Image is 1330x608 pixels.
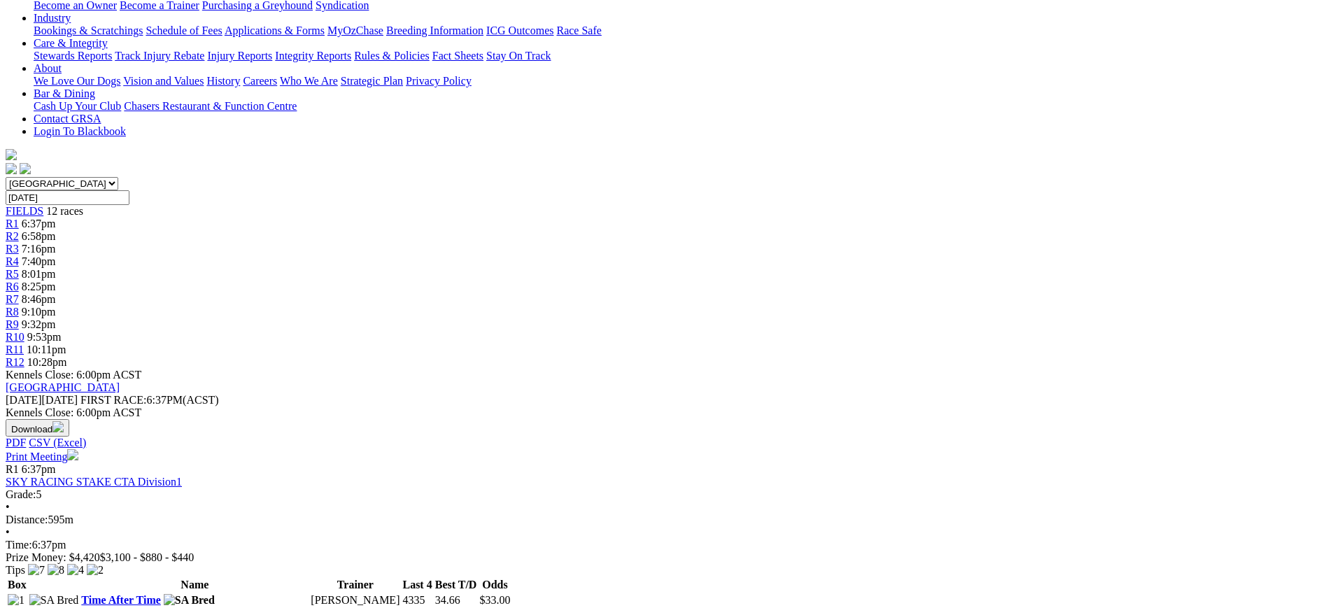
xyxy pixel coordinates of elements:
[34,75,1324,87] div: About
[6,205,43,217] span: FIELDS
[34,24,143,36] a: Bookings & Scratchings
[34,75,120,87] a: We Love Our Dogs
[34,125,126,137] a: Login To Blackbook
[6,268,19,280] a: R5
[6,406,1324,419] div: Kennels Close: 6:00pm ACST
[6,356,24,368] a: R12
[28,564,45,577] img: 7
[87,564,104,577] img: 2
[8,594,24,607] img: 1
[8,579,27,591] span: Box
[207,50,272,62] a: Injury Reports
[22,306,56,318] span: 9:10pm
[29,437,86,448] a: CSV (Excel)
[6,318,19,330] a: R9
[434,593,478,607] td: 34.66
[225,24,325,36] a: Applications & Forms
[34,87,95,99] a: Bar & Dining
[6,163,17,174] img: facebook.svg
[27,344,66,355] span: 10:11pm
[124,100,297,112] a: Chasers Restaurant & Function Centre
[6,394,78,406] span: [DATE]
[34,62,62,74] a: About
[6,539,32,551] span: Time:
[6,514,1324,526] div: 595m
[146,24,222,36] a: Schedule of Fees
[479,578,511,592] th: Odds
[22,243,56,255] span: 7:16pm
[80,394,219,406] span: 6:37PM(ACST)
[6,514,48,525] span: Distance:
[206,75,240,87] a: History
[6,539,1324,551] div: 6:37pm
[327,24,383,36] a: MyOzChase
[402,578,432,592] th: Last 4
[52,421,64,432] img: download.svg
[22,255,56,267] span: 7:40pm
[20,163,31,174] img: twitter.svg
[22,268,56,280] span: 8:01pm
[6,369,141,381] span: Kennels Close: 6:00pm ACST
[406,75,472,87] a: Privacy Policy
[6,331,24,343] span: R10
[34,50,112,62] a: Stewards Reports
[6,243,19,255] a: R3
[115,50,204,62] a: Track Injury Rebate
[434,578,478,592] th: Best T/D
[67,449,78,460] img: printer.svg
[6,281,19,292] a: R6
[6,230,19,242] a: R2
[34,100,121,112] a: Cash Up Your Club
[27,331,62,343] span: 9:53pm
[6,306,19,318] a: R8
[275,50,351,62] a: Integrity Reports
[6,488,36,500] span: Grade:
[123,75,204,87] a: Vision and Values
[310,578,400,592] th: Trainer
[22,218,56,229] span: 6:37pm
[46,205,83,217] span: 12 races
[6,293,19,305] span: R7
[6,190,129,205] input: Select date
[22,230,56,242] span: 6:58pm
[6,394,42,406] span: [DATE]
[34,100,1324,113] div: Bar & Dining
[6,476,182,488] a: SKY RACING STAKE CTA Division1
[27,356,67,368] span: 10:28pm
[310,593,400,607] td: [PERSON_NAME]
[164,594,215,607] img: SA Bred
[34,113,101,125] a: Contact GRSA
[341,75,403,87] a: Strategic Plan
[22,463,56,475] span: 6:37pm
[6,463,19,475] span: R1
[486,24,553,36] a: ICG Outcomes
[22,318,56,330] span: 9:32pm
[6,501,10,513] span: •
[6,437,1324,449] div: Download
[432,50,483,62] a: Fact Sheets
[6,344,24,355] span: R11
[22,281,56,292] span: 8:25pm
[243,75,277,87] a: Careers
[6,551,1324,564] div: Prize Money: $4,420
[67,564,84,577] img: 4
[486,50,551,62] a: Stay On Track
[6,255,19,267] a: R4
[386,24,483,36] a: Breeding Information
[22,293,56,305] span: 8:46pm
[6,437,26,448] a: PDF
[6,488,1324,501] div: 5
[34,12,71,24] a: Industry
[6,218,19,229] a: R1
[6,526,10,538] span: •
[479,594,510,606] span: $33.00
[34,50,1324,62] div: Care & Integrity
